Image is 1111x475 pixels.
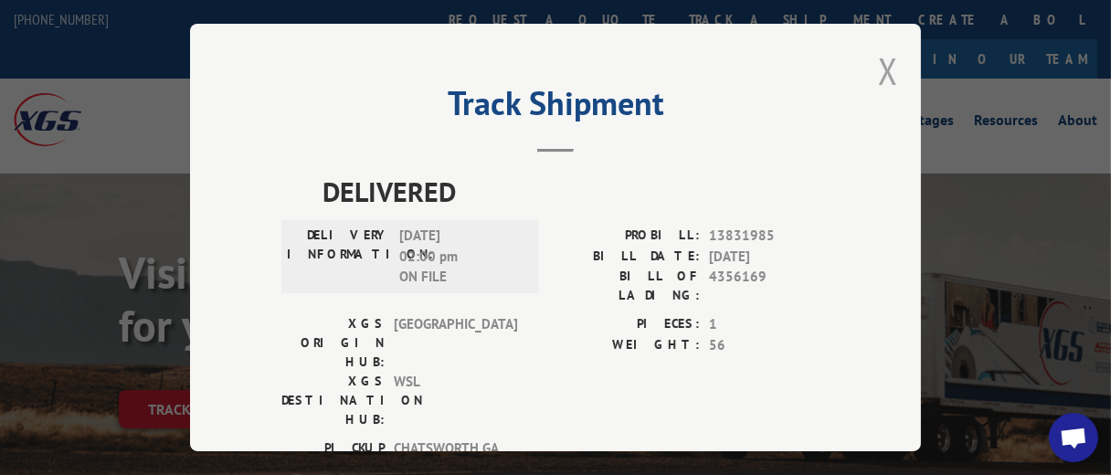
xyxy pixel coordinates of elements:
label: DELIVERY INFORMATION: [287,226,390,288]
span: 1 [709,314,830,335]
div: Open chat [1049,413,1098,462]
h2: Track Shipment [281,90,830,125]
span: WSL [394,372,517,429]
span: [GEOGRAPHIC_DATA] [394,314,517,372]
span: [DATE] [709,247,830,268]
label: WEIGHT: [555,335,700,356]
span: DELIVERED [323,171,830,212]
label: BILL DATE: [555,247,700,268]
label: XGS DESTINATION HUB: [281,372,385,429]
span: 13831985 [709,226,830,247]
span: 4356169 [709,267,830,305]
span: [DATE] 02:00 pm ON FILE [399,226,523,288]
button: Close modal [878,47,898,95]
span: 56 [709,335,830,356]
label: PROBILL: [555,226,700,247]
label: PIECES: [555,314,700,335]
label: BILL OF LADING: [555,267,700,305]
label: XGS ORIGIN HUB: [281,314,385,372]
